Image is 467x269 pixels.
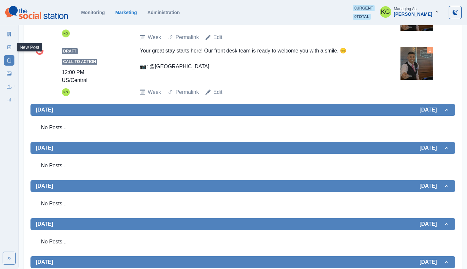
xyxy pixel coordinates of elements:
h2: [DATE] [36,183,53,189]
div: [DATE][DATE] [30,154,455,180]
div: Total Media Attached [427,47,433,53]
span: 0 total [353,14,371,20]
a: Administration [147,10,180,15]
a: Post Schedule [4,55,14,66]
div: No Posts... [36,233,450,251]
a: Permalink [176,88,199,96]
a: Week [148,88,161,96]
h2: [DATE] [36,145,53,151]
button: Toggle Mode [449,6,462,19]
button: [DATE][DATE] [30,104,455,116]
h2: [DATE] [419,183,443,189]
div: No Posts... [36,118,450,137]
h2: [DATE] [419,107,443,113]
div: Katrina Gallardo [64,30,68,37]
h2: [DATE] [36,221,53,227]
a: Edit [213,88,223,96]
div: Katrina Gallardo [381,4,390,20]
a: Marketing [115,10,137,15]
a: Review Summary [4,94,14,105]
h2: [DATE] [36,107,53,113]
img: logoTextSVG.62801f218bc96a9b266caa72a09eb111.svg [5,6,68,19]
img: zhmoqk19k6syievimpdb [400,47,433,80]
a: Week [148,33,161,41]
div: Managing As [394,7,417,11]
button: Expand [3,252,16,265]
button: [DATE][DATE] [30,218,455,230]
a: New Post [4,42,14,52]
span: Draft [62,48,78,54]
a: Uploads [4,81,14,92]
span: 0 urgent [353,5,374,11]
h2: [DATE] [36,259,53,265]
div: Your great stay starts here! Our front desk team is ready to welcome you with a smile. 😊 📷: @[GEO... [140,47,372,83]
div: [DATE][DATE] [30,192,455,218]
button: [DATE][DATE] [30,180,455,192]
div: [PERSON_NAME] [394,11,432,17]
h2: [DATE] [419,221,443,227]
span: Call to Action [62,59,97,65]
a: Marketing Summary [4,29,14,39]
h2: [DATE] [419,145,443,151]
a: Edit [213,33,223,41]
button: [DATE][DATE] [30,256,455,268]
div: No Posts... [36,156,450,175]
button: [DATE][DATE] [30,142,455,154]
div: 12:00 PM US/Central [62,69,111,84]
div: [DATE][DATE] [30,116,455,142]
a: Media Library [4,68,14,79]
a: Monitoring [81,10,105,15]
div: Katrina Gallardo [64,88,68,96]
h2: [DATE] [419,259,443,265]
button: Managing As[PERSON_NAME] [375,5,445,18]
div: [DATE][DATE] [30,230,455,256]
a: Permalink [176,33,199,41]
div: No Posts... [36,195,450,213]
